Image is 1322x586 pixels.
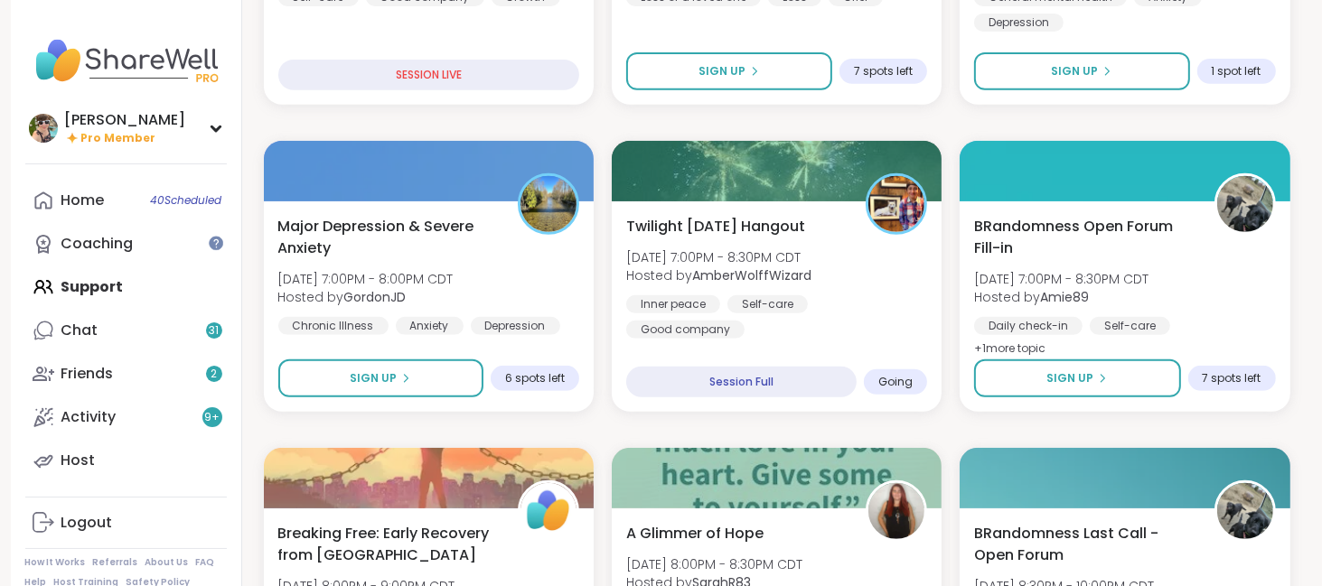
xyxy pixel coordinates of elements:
a: Logout [25,501,227,544]
div: Home [61,191,105,210]
div: Host [61,451,96,470]
div: Inner peace [626,295,720,313]
img: GordonJD [520,176,577,232]
span: Sign Up [1051,63,1098,79]
a: How It Works [25,556,86,569]
div: Depression [974,14,1064,32]
a: FAQ [196,556,215,569]
span: Hosted by [974,288,1149,306]
img: ShareWell [520,483,577,539]
span: Hosted by [626,266,811,284]
a: Friends2 [25,352,227,395]
div: Anxiety [396,317,464,335]
span: Sign Up [1046,370,1093,386]
span: [DATE] 8:00PM - 8:30PM CDT [626,555,802,573]
img: Amie89 [1217,483,1273,539]
span: 7 spots left [1203,371,1261,386]
span: 6 spots left [505,371,565,386]
span: Twilight [DATE] Hangout [626,216,805,237]
div: Good company [626,321,745,339]
span: BRandomness Last Call - Open Forum [974,523,1194,566]
div: Chronic Illness [278,317,389,335]
a: Host [25,439,227,482]
span: Pro Member [81,131,156,146]
div: [PERSON_NAME] [65,110,186,130]
a: About Us [145,556,189,569]
img: SarahR83 [868,483,924,539]
b: Amie89 [1040,288,1089,306]
span: Hosted by [278,288,454,306]
div: Session Full [626,367,857,397]
iframe: Spotlight [209,236,223,250]
div: Depression [471,317,560,335]
a: Coaching [25,222,227,265]
span: Breaking Free: Early Recovery from [GEOGRAPHIC_DATA] [278,523,498,566]
a: Activity9+ [25,395,227,439]
span: A Glimmer of Hope [626,523,764,544]
div: Friends [61,364,114,384]
a: Referrals [93,556,138,569]
button: Sign Up [278,359,483,397]
a: Chat31 [25,309,227,352]
span: BRandomness Open Forum Fill-in [974,216,1194,259]
div: Self-care [1090,317,1170,335]
span: 2 [211,367,217,382]
span: Sign Up [699,63,745,79]
span: [DATE] 7:00PM - 8:30PM CDT [626,248,811,266]
div: Daily check-in [974,317,1083,335]
span: [DATE] 7:00PM - 8:30PM CDT [974,270,1149,288]
span: Major Depression & Severe Anxiety [278,216,498,259]
img: Adrienne_QueenOfTheDawn [29,114,58,143]
div: Self-care [727,295,808,313]
b: AmberWolffWizard [692,266,811,284]
img: Amie89 [1217,176,1273,232]
a: Home40Scheduled [25,179,227,222]
div: SESSION LIVE [278,60,579,90]
div: Coaching [61,234,134,254]
span: 40 Scheduled [151,193,222,208]
span: 7 spots left [854,64,913,79]
div: Logout [61,513,113,533]
span: 9 + [204,410,220,425]
img: AmberWolffWizard [868,176,924,232]
div: Chat [61,321,98,340]
span: Going [878,375,913,389]
span: Sign Up [350,370,397,386]
button: Sign Up [626,52,832,90]
button: Sign Up [974,359,1180,397]
b: GordonJD [344,288,407,306]
span: [DATE] 7:00PM - 8:00PM CDT [278,270,454,288]
span: 1 spot left [1212,64,1261,79]
div: Activity [61,407,117,427]
button: Sign Up [974,52,1189,90]
span: 31 [209,323,219,339]
img: ShareWell Nav Logo [25,29,227,92]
